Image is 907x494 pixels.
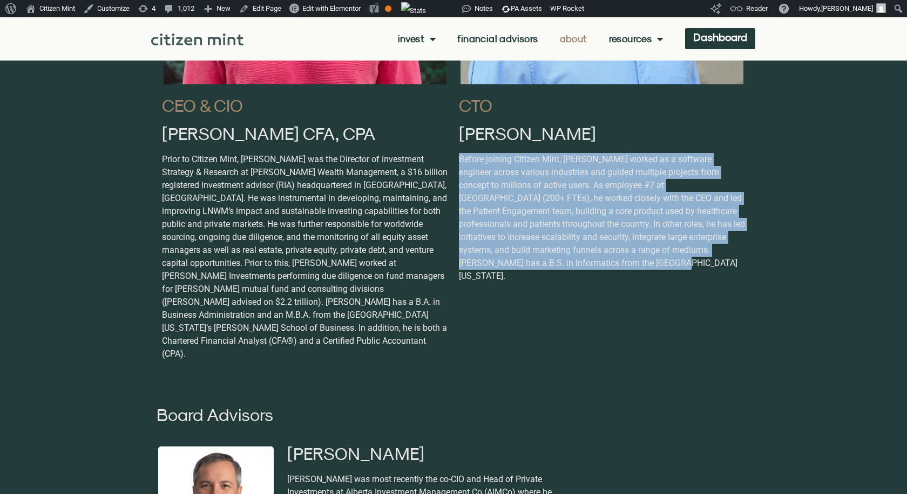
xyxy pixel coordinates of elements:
h2: CTO [459,97,745,114]
img: Citizen Mint [151,34,243,45]
span: [PERSON_NAME] [821,4,873,12]
a: Financial Advisors [457,34,538,44]
a: Dashboard [685,28,755,49]
h2: Board Advisors [157,406,750,423]
p: Prior to Citizen Mint, [PERSON_NAME] was the Director of Investment Strategy & Research at [PERSO... [162,153,448,361]
a: Invest [398,34,436,44]
nav: Menu [398,34,664,44]
div: OK [385,5,391,12]
a: About [560,34,587,44]
span: Edit with Elementor [302,4,361,12]
h2: CEO & CIO [162,97,448,114]
h2: [PERSON_NAME] [459,125,745,142]
h2: [PERSON_NAME] CFA, CPA [162,125,448,142]
span: Before joining Citizen Mint, [PERSON_NAME] worked as a software engineer across various industrie... [459,154,745,281]
img: Views over 48 hours. Click for more Jetpack Stats. [401,2,426,19]
a: Resources [609,34,664,44]
h2: [PERSON_NAME] [287,445,747,462]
